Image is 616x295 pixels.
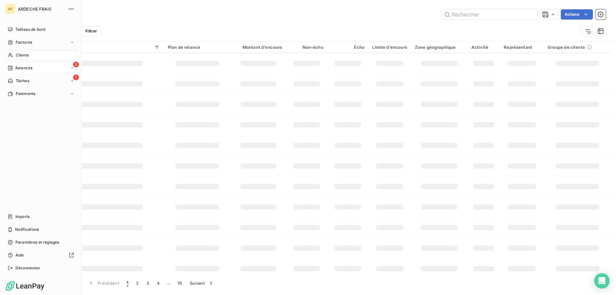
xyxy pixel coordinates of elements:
button: Suivant [186,276,218,290]
span: Groupe de clients [548,45,585,50]
img: Logo LeanPay [5,281,45,291]
span: Aide [15,252,24,258]
div: Échu [331,45,364,50]
div: Représentant [504,45,540,50]
span: Paiements [16,91,35,97]
div: Limite d’encours [372,45,407,50]
span: Déconnexion [15,265,40,271]
button: Filtrer [72,26,101,36]
span: 2 [73,62,79,67]
div: Activité [471,45,496,50]
span: … [163,278,174,288]
button: 16 [174,276,186,290]
button: 4 [153,276,163,290]
div: Non-échu [290,45,323,50]
div: Open Intercom Messenger [594,273,610,289]
button: 2 [132,276,142,290]
span: Paramètres et réglages [15,239,59,245]
button: 1 [123,276,132,290]
a: Aide [5,250,77,260]
span: 1 [73,74,79,80]
div: Zone géographique [415,45,464,50]
span: Factures [16,39,32,45]
span: Notifications [15,227,39,232]
div: Montant d'encours [235,45,282,50]
span: Imports [15,214,30,220]
span: Clients [16,52,29,58]
span: 1 [127,280,128,286]
div: AF [5,4,15,14]
div: Plan de relance [168,45,227,50]
span: Tableau de bord [15,27,45,32]
span: Relances [15,65,32,71]
input: Rechercher [441,9,538,20]
button: Actions [561,9,593,20]
button: Précédent [84,276,123,290]
span: ARDECHE FRAIS [18,6,64,12]
span: Tâches [16,78,29,84]
button: 3 [143,276,153,290]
